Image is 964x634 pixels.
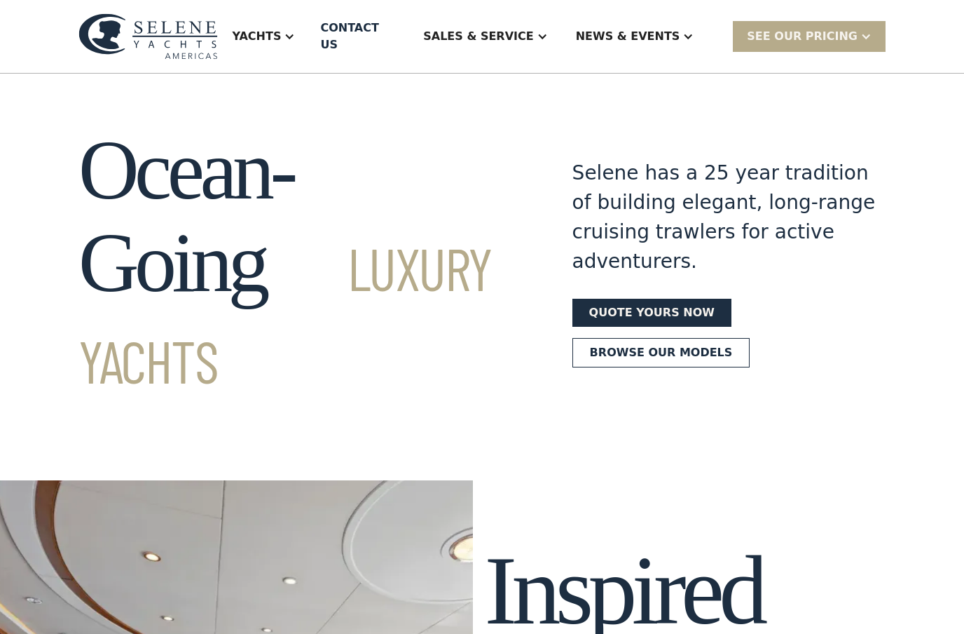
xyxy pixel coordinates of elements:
h1: Ocean-Going [78,124,522,402]
div: Sales & Service [423,28,533,45]
div: SEE Our Pricing [733,21,886,51]
img: logo [78,13,218,59]
div: Yachts [232,28,281,45]
div: SEE Our Pricing [747,28,858,45]
div: Sales & Service [409,8,561,65]
span: Luxury Yachts [78,232,492,396]
a: Quote yours now [572,299,731,327]
a: Browse our models [572,338,750,367]
div: News & EVENTS [562,8,708,65]
div: News & EVENTS [576,28,680,45]
div: Contact US [320,20,398,53]
div: Selene has a 25 year tradition of building elegant, long-range cruising trawlers for active adven... [572,158,886,276]
div: Yachts [218,8,309,65]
